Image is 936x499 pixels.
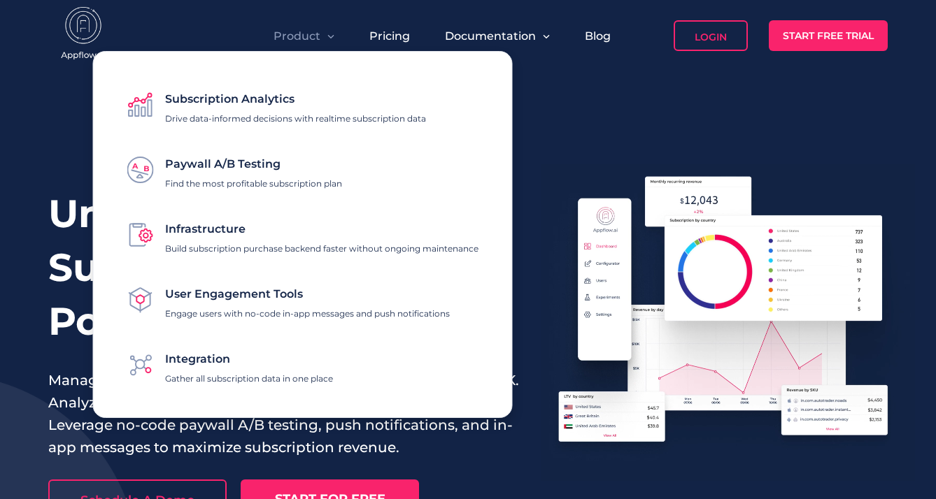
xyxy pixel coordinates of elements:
span: Product [274,29,320,43]
img: icon-paywall-a-b-testing [127,157,154,183]
h1: Unlock In-app Subscription Growth Potential [48,187,520,348]
img: icon-subscription-infrastructure [127,222,154,248]
img: icon-user-engagement-tools [127,287,154,313]
span: Integration [165,352,230,366]
button: Documentation [445,29,550,43]
span: Paywall A/B Testing [165,157,281,171]
p: Gather all subscription data in one place [165,373,333,384]
a: IntegrationGather all subscription data in one place [127,345,333,384]
a: InfrastructureBuild subscription purchase backend faster without ongoing maintenance [127,215,478,254]
a: User Engagement ToolsEngage users with no-code in-app messages and push notifications [127,280,450,319]
button: Product [274,29,334,43]
a: Login [674,20,748,51]
img: icon-subscription-data-graph [127,92,154,118]
a: Start Free Trial [769,20,888,51]
p: Drive data-informed decisions with realtime subscription data [165,113,426,124]
p: Engage users with no-code in-app messages and push notifications [165,308,450,319]
span: Documentation [445,29,536,43]
a: Subscription AnalyticsDrive data-informed decisions with realtime subscription data [127,85,426,124]
p: Manage in-app subscription with easy-to-integrate purchase SDK. Analyze real-time subscription da... [48,369,520,458]
a: Blog [585,29,611,43]
span: User Engagement Tools [165,287,303,301]
a: Paywall A/B TestingFind the most profitable subscription plan [127,150,342,189]
span: Infrastructure [165,222,246,236]
img: icon-integrate-with-other-tools [127,352,154,378]
a: Pricing [369,29,410,43]
img: appflow.ai-logo [48,7,118,63]
p: Find the most profitable subscription plan [165,178,342,189]
span: Subscription Analytics [165,92,295,106]
p: Build subscription purchase backend faster without ongoing maintenance [165,243,478,254]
